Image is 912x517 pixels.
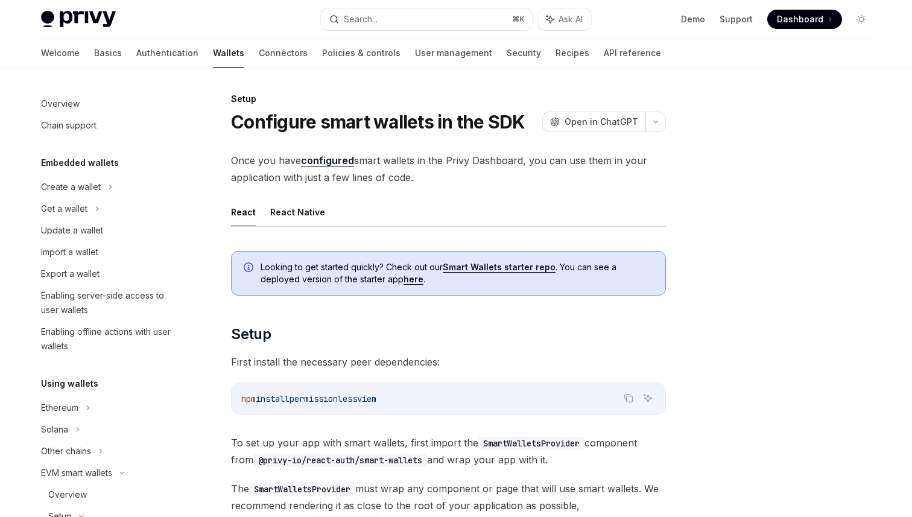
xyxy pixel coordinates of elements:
span: Dashboard [777,13,823,25]
h1: Configure smart wallets in the SDK [231,111,525,133]
a: Overview [31,484,186,506]
a: Recipes [556,39,589,68]
span: Once you have smart wallets in the Privy Dashboard, you can use them in your application with jus... [231,152,666,186]
img: light logo [41,11,116,28]
button: Ask AI [538,8,591,30]
button: Toggle dark mode [852,10,871,29]
div: Setup [231,93,666,105]
a: Update a wallet [31,220,186,241]
a: Enabling server-side access to user wallets [31,285,186,321]
a: User management [415,39,492,68]
a: Enabling offline actions with user wallets [31,321,186,357]
button: Copy the contents from the code block [621,390,636,406]
span: Looking to get started quickly? Check out our . You can see a deployed version of the starter app . [261,261,653,285]
h5: Embedded wallets [41,156,119,170]
span: To set up your app with smart wallets, first import the component from and wrap your app with it. [231,434,666,468]
div: Update a wallet [41,223,103,238]
div: Ethereum [41,401,78,415]
span: Open in ChatGPT [565,116,638,128]
svg: Info [244,262,256,274]
a: Authentication [136,39,198,68]
span: ⌘ K [512,14,525,24]
a: Dashboard [767,10,842,29]
code: @privy-io/react-auth/smart-wallets [253,454,427,467]
div: Overview [41,97,80,111]
div: Export a wallet [41,267,100,281]
a: Basics [94,39,122,68]
a: Wallets [213,39,244,68]
a: here [404,274,423,285]
div: Other chains [41,444,91,458]
div: Chain support [41,118,97,133]
a: Security [507,39,541,68]
a: configured [301,154,354,167]
div: Enabling offline actions with user wallets [41,325,179,354]
code: SmartWalletsProvider [478,437,584,450]
code: SmartWalletsProvider [249,483,355,496]
button: React Native [270,198,325,226]
a: Connectors [259,39,308,68]
div: Import a wallet [41,245,98,259]
a: Chain support [31,115,186,136]
div: Overview [48,487,87,502]
span: npm [241,393,256,404]
div: Solana [41,422,68,437]
a: API reference [604,39,661,68]
span: viem [357,393,376,404]
span: install [256,393,290,404]
h5: Using wallets [41,376,98,391]
span: Setup [231,325,271,344]
div: Enabling server-side access to user wallets [41,288,179,317]
button: Open in ChatGPT [542,112,645,132]
a: Demo [681,13,705,25]
a: Policies & controls [322,39,401,68]
span: permissionless [290,393,357,404]
div: Search... [344,12,378,27]
span: Ask AI [559,13,583,25]
a: Overview [31,93,186,115]
button: Ask AI [640,390,656,406]
button: Search...⌘K [321,8,532,30]
a: Smart Wallets starter repo [443,262,556,273]
a: Export a wallet [31,263,186,285]
span: First install the necessary peer dependencies: [231,354,666,370]
a: Import a wallet [31,241,186,263]
div: Create a wallet [41,180,101,194]
div: EVM smart wallets [41,466,112,480]
button: React [231,198,256,226]
a: Support [720,13,753,25]
a: Welcome [41,39,80,68]
div: Get a wallet [41,201,87,216]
